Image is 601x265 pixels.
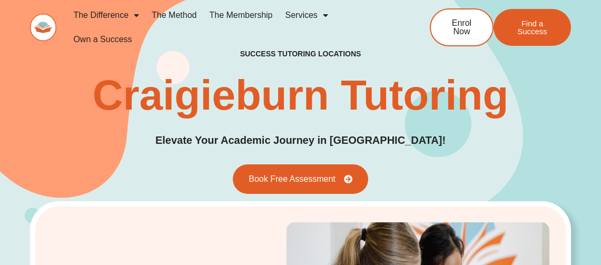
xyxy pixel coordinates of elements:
span: Find a Success [509,19,555,35]
p: Elevate Your Academic Journey in [GEOGRAPHIC_DATA]! [155,132,446,149]
nav: Menu [67,3,399,52]
a: The Method [145,3,203,27]
a: Book Free Assessment [233,164,368,194]
a: Find a Success [494,9,571,46]
a: The Membership [203,3,279,27]
a: Services [279,3,334,27]
a: Enrol Now [430,8,494,46]
span: Enrol Now [447,19,477,36]
a: Own a Success [67,27,138,52]
span: Book Free Assessment [249,175,336,183]
a: The Difference [67,3,145,27]
h1: Craigieburn Tutoring [93,74,509,116]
